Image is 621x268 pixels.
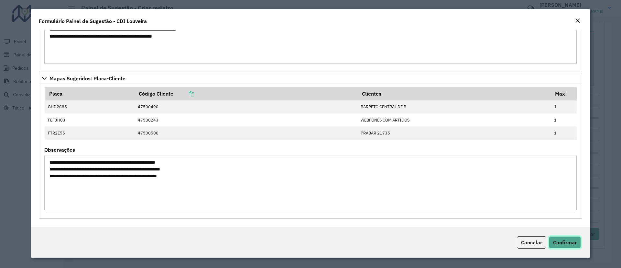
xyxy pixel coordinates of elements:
[573,17,582,25] button: Close
[39,17,147,25] h4: Formulário Painel de Sugestão - CDI Louveira
[134,87,357,100] th: Código Cliente
[39,84,582,219] div: Mapas Sugeridos: Placa-Cliente
[173,90,194,97] a: Copiar
[45,113,135,126] td: FEF3H03
[45,100,135,113] td: GHD2C85
[517,236,546,249] button: Cancelar
[553,239,577,246] span: Confirmar
[551,87,577,100] th: Max
[39,73,582,84] a: Mapas Sugeridos: Placa-Cliente
[45,87,135,100] th: Placa
[575,18,580,23] em: Fechar
[44,146,75,154] label: Observações
[551,100,577,113] td: 1
[549,236,581,249] button: Confirmar
[134,100,357,113] td: 47500490
[357,87,551,100] th: Clientes
[134,113,357,126] td: 47500243
[551,126,577,139] td: 1
[521,239,542,246] span: Cancelar
[357,113,551,126] td: WEBFONES COM ARTIGOS
[357,126,551,139] td: PRABAR 21735
[551,113,577,126] td: 1
[49,76,125,81] span: Mapas Sugeridos: Placa-Cliente
[134,126,357,139] td: 47500500
[357,100,551,113] td: BARRETO CENTRAL DE B
[45,126,135,139] td: FTR2E55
